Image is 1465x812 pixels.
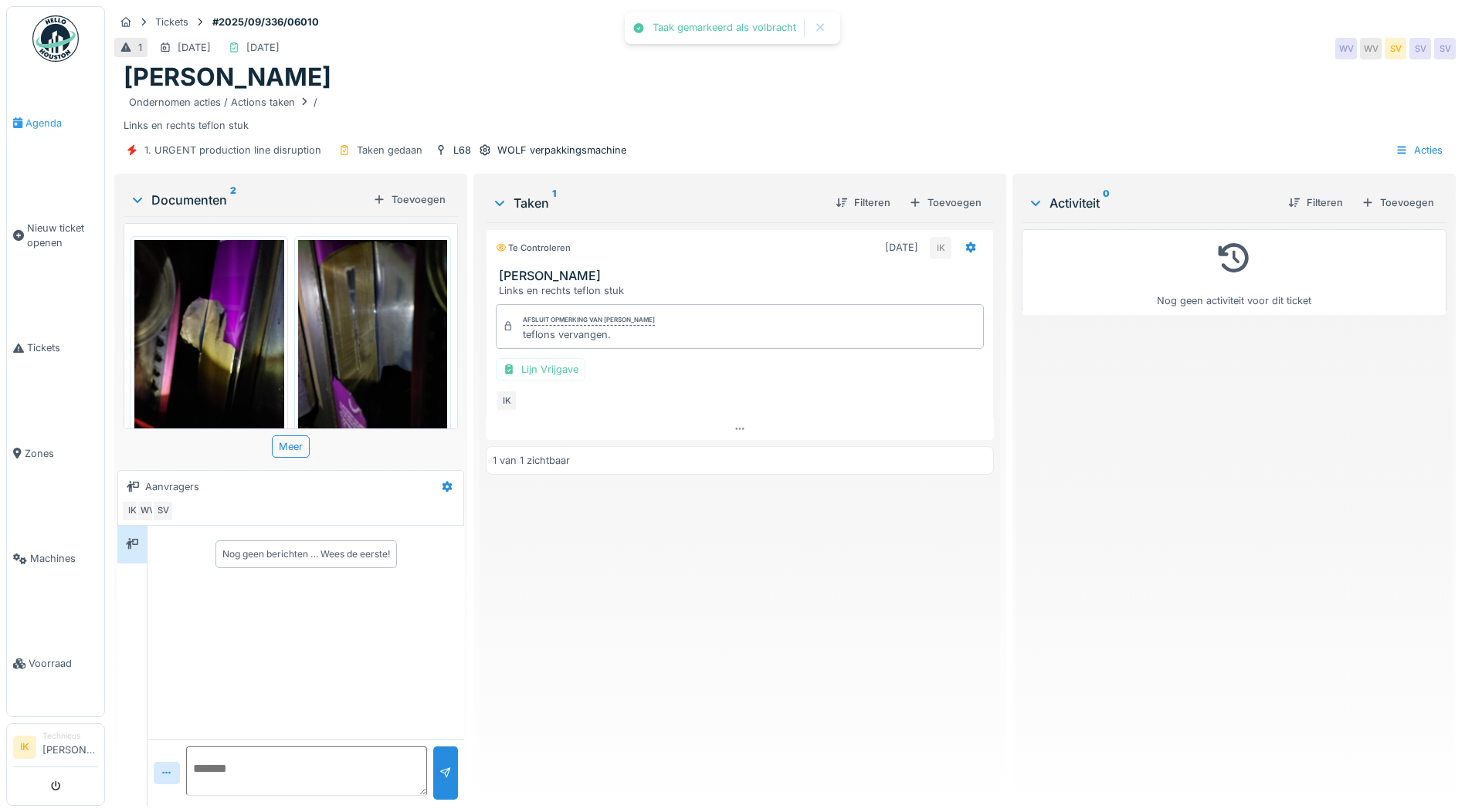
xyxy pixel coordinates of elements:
[30,551,98,566] span: Machines
[552,194,556,212] sup: 1
[298,240,448,439] img: fgq1lh68jgm599fg0mpc0838ngc1
[42,730,98,763] li: [PERSON_NAME]
[357,143,422,157] div: Taken gedaan
[1360,38,1382,59] div: WV
[7,401,104,506] a: Zones
[7,506,104,611] a: Machines
[493,453,570,468] div: 1 van 1 zichtbaar
[496,358,585,381] div: Lijn Vrijgave
[155,15,188,29] div: Tickets
[7,70,104,175] a: Agenda
[523,327,655,342] div: teflons vervangen.
[130,191,367,209] div: Documenten
[1385,38,1406,59] div: SV
[272,435,310,458] div: Meer
[885,240,918,255] div: [DATE]
[129,95,317,110] div: Ondernomen acties / Actions taken /
[497,143,626,157] div: WOLF verpakkingsmachine
[13,730,98,767] a: IK Technicus[PERSON_NAME]
[13,736,36,759] li: IK
[499,283,987,298] div: Links en rechts teflon stuk
[138,40,142,55] div: 1
[144,143,321,157] div: 1. URGENT production line disruption
[230,191,236,209] sup: 2
[152,500,174,522] div: SV
[903,192,988,213] div: Toevoegen
[1355,192,1440,213] div: Toevoegen
[499,269,987,283] h3: [PERSON_NAME]
[27,221,98,250] span: Nieuw ticket openen
[1282,192,1349,213] div: Filteren
[1389,139,1450,161] div: Acties
[7,611,104,716] a: Voorraad
[25,446,98,461] span: Zones
[523,315,655,326] div: Afsluit opmerking van [PERSON_NAME]
[653,22,796,35] div: Taak gemarkeerd als volbracht
[121,500,143,522] div: IK
[1032,236,1436,308] div: Nog geen activiteit voor dit ticket
[134,240,284,439] img: dlz5eao0lg3ti5cw4mzo201atirt
[27,340,98,355] span: Tickets
[492,194,823,212] div: Taken
[145,479,199,494] div: Aanvragers
[1409,38,1431,59] div: SV
[7,175,104,296] a: Nieuw ticket openen
[29,656,98,671] span: Voorraad
[496,242,571,255] div: Te controleren
[1103,194,1110,212] sup: 0
[42,730,98,742] div: Technicus
[496,390,517,411] div: IK
[178,40,211,55] div: [DATE]
[124,93,1446,133] div: Links en rechts teflon stuk
[1335,38,1357,59] div: WV
[453,143,471,157] div: L68
[124,63,331,92] h1: [PERSON_NAME]
[137,500,158,522] div: WV
[206,15,325,29] strong: #2025/09/336/06010
[7,296,104,401] a: Tickets
[1434,38,1456,59] div: SV
[930,237,951,259] div: IK
[829,192,897,213] div: Filteren
[1028,194,1276,212] div: Activiteit
[367,189,452,210] div: Toevoegen
[222,547,390,561] div: Nog geen berichten … Wees de eerste!
[246,40,280,55] div: [DATE]
[32,15,79,62] img: Badge_color-CXgf-gQk.svg
[25,116,98,130] span: Agenda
